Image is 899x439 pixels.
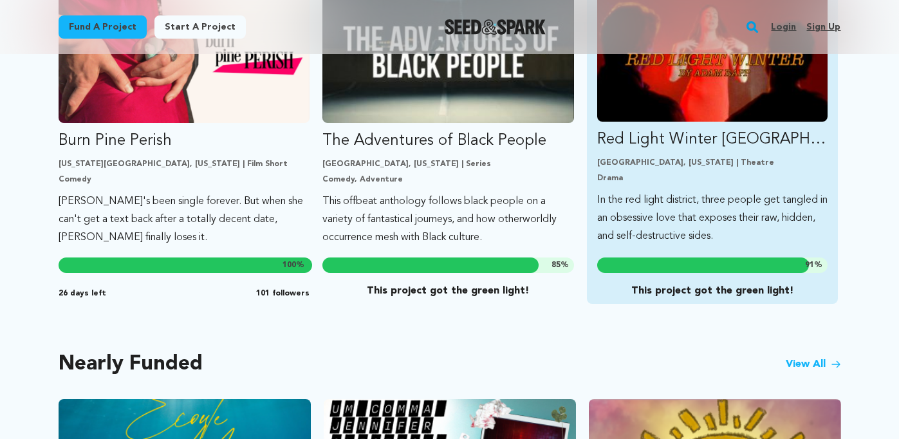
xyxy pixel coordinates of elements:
p: [GEOGRAPHIC_DATA], [US_STATE] | Theatre [597,158,828,168]
span: 26 days left [59,288,106,299]
span: 85 [551,261,561,269]
span: % [805,260,822,270]
a: Start a project [154,15,246,39]
span: 91 [805,261,814,269]
p: [US_STATE][GEOGRAPHIC_DATA], [US_STATE] | Film Short [59,159,310,169]
p: [PERSON_NAME]'s been single forever. But when she can't get a text back after a totally decent da... [59,192,310,247]
p: This project got the green light! [322,283,574,299]
p: Burn Pine Perish [59,131,310,151]
p: The Adventures of Black People [322,131,574,151]
a: Login [771,17,796,37]
a: View All [786,357,841,372]
a: Fund a project [59,15,147,39]
p: Comedy, Adventure [322,174,574,185]
p: This project got the green light! [597,283,828,299]
span: % [551,260,569,270]
p: Drama [597,173,828,183]
h2: Nearly Funded [59,355,203,373]
p: Comedy [59,174,310,185]
a: Sign up [806,17,840,37]
p: [GEOGRAPHIC_DATA], [US_STATE] | Series [322,159,574,169]
span: 101 followers [256,288,310,299]
span: 100 [283,261,296,269]
p: In the red light district, three people get tangled in an obsessive love that exposes their raw, ... [597,191,828,245]
p: Red Light Winter [GEOGRAPHIC_DATA] [597,129,828,150]
p: This offbeat anthology follows black people on a variety of fantastical journeys, and how otherwo... [322,192,574,247]
img: Seed&Spark Logo Dark Mode [445,19,546,35]
span: % [283,260,304,270]
a: Seed&Spark Homepage [445,19,546,35]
